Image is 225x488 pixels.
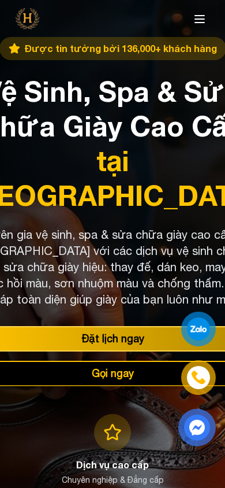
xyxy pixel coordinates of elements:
img: logo-heramo.png [14,6,41,31]
span: Được tin tưởng bởi 136,000+ khách hàng [25,42,217,56]
p: Chuyên nghiệp & Đẳng cấp [62,474,164,486]
img: phone-icon [192,371,205,385]
h3: Dịch vụ cao cấp [76,458,149,472]
a: phone-icon [183,362,214,393]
